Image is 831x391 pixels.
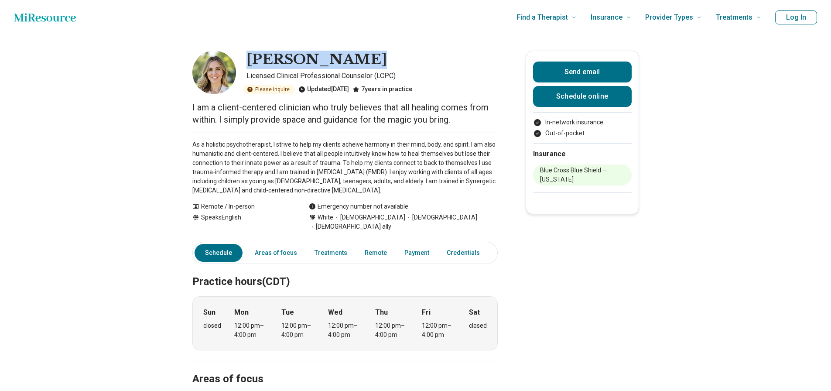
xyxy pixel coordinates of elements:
a: Areas of focus [250,244,302,262]
span: [DEMOGRAPHIC_DATA] ally [309,222,391,231]
span: Insurance [591,11,622,24]
div: Remote / In-person [192,202,291,211]
strong: Mon [234,307,249,318]
div: 12:00 pm – 4:00 pm [422,321,455,340]
span: Provider Types [645,11,693,24]
a: Credentials [441,244,485,262]
h1: [PERSON_NAME] [246,51,387,69]
a: Remote [359,244,392,262]
span: [DEMOGRAPHIC_DATA] [405,213,477,222]
span: Find a Therapist [516,11,568,24]
button: Log In [775,10,817,24]
a: Home page [14,9,76,26]
h2: Practice hours (CDT) [192,254,498,289]
li: Out-of-pocket [533,129,632,138]
div: 12:00 pm – 4:00 pm [281,321,315,340]
p: Licensed Clinical Professional Counselor (LCPC) [246,71,498,81]
strong: Sun [203,307,215,318]
a: Other [492,244,523,262]
ul: Payment options [533,118,632,138]
strong: Sat [469,307,480,318]
div: 7 years in practice [352,85,412,94]
div: closed [469,321,487,330]
span: [DEMOGRAPHIC_DATA] [333,213,405,222]
div: 12:00 pm – 4:00 pm [328,321,362,340]
div: Please inquire [243,85,295,94]
img: Alice Barclay, Licensed Clinical Professional Counselor (LCPC) [192,51,236,94]
p: I am a client-centered clinician who truly believes that all healing comes from within. I simply ... [192,101,498,126]
h2: Areas of focus [192,351,498,387]
div: 12:00 pm – 4:00 pm [375,321,409,340]
strong: Fri [422,307,431,318]
span: Treatments [716,11,752,24]
button: Send email [533,62,632,82]
p: As a holistic psychotherapist, I strive to help my clients acheive harmony in their mind, body, a... [192,140,498,195]
div: closed [203,321,221,330]
a: Payment [399,244,434,262]
strong: Tue [281,307,294,318]
li: In-network insurance [533,118,632,127]
div: Emergency number not available [309,202,408,211]
li: Blue Cross Blue Shield – [US_STATE] [533,165,632,185]
div: Updated [DATE] [298,85,349,94]
div: 12:00 pm – 4:00 pm [234,321,268,340]
div: When does the program meet? [192,296,498,350]
div: Speaks English [192,213,291,231]
strong: Wed [328,307,342,318]
span: White [318,213,333,222]
h2: Insurance [533,149,632,159]
strong: Thu [375,307,388,318]
a: Schedule [195,244,243,262]
a: Treatments [309,244,352,262]
a: Schedule online [533,86,632,107]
